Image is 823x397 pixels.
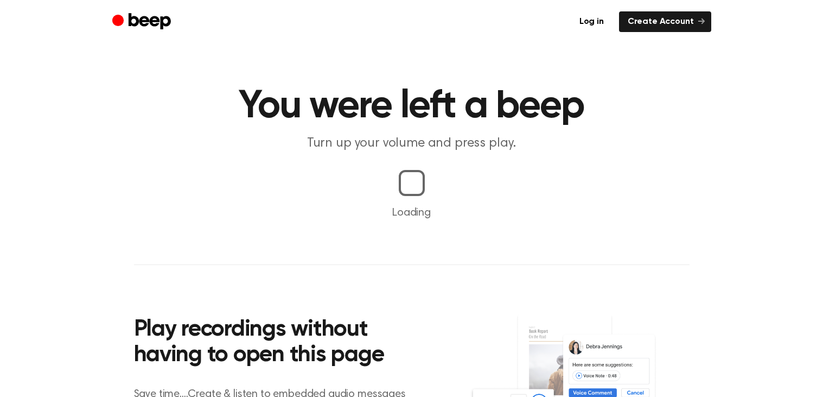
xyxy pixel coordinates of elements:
[619,11,711,32] a: Create Account
[134,87,690,126] h1: You were left a beep
[112,11,174,33] a: Beep
[571,11,613,32] a: Log in
[134,317,426,369] h2: Play recordings without having to open this page
[203,135,620,153] p: Turn up your volume and press play.
[13,205,810,221] p: Loading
